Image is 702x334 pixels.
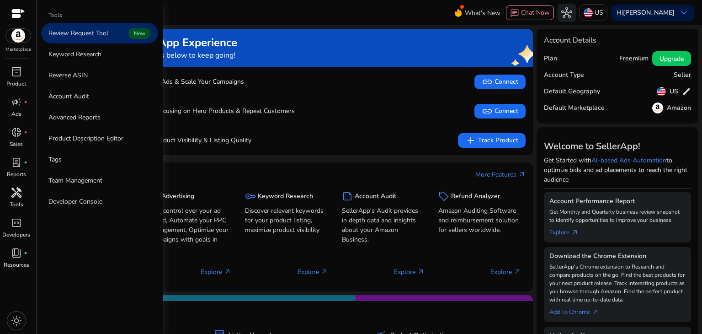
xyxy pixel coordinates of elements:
span: handyman [11,187,22,198]
span: fiber_manual_record [24,100,27,104]
h5: Account Type [544,71,584,79]
p: Developer Console [48,197,102,206]
span: arrow_outward [514,268,521,275]
span: arrow_outward [321,268,328,275]
span: key [245,191,256,202]
p: US [595,5,603,21]
b: [PERSON_NAME] [623,8,675,17]
span: arrow_outward [571,229,579,236]
h5: Default Geography [544,88,600,96]
p: Get Monthly and Quarterly business review snapshot to identify opportunities to improve your busi... [549,208,686,224]
span: campaign [11,97,22,108]
p: Discover relevant keywords for your product listing, maximize product visibility [245,206,328,235]
span: What's New [465,5,500,21]
h5: Default Marketplace [544,104,605,112]
a: More Featuresarrow_outward [475,170,526,179]
h5: Amazon [667,104,691,112]
p: Explore [201,267,231,277]
p: Keyword Research [48,49,101,59]
p: Take control over your ad spend, Automate your PPC Management, Optimize your campaigns with goals... [149,206,231,254]
span: Track Product [465,135,518,146]
span: chat [510,9,519,18]
p: Sales [10,140,23,148]
button: linkConnect [474,75,526,89]
h5: Plan [544,55,557,63]
p: Advanced Reports [48,113,101,122]
p: Reports [7,170,26,178]
h5: Seller [674,71,691,79]
p: Amazon Auditing Software and reimbursement solution for sellers worldwide. [438,206,521,235]
span: link [482,106,493,117]
a: Add To Chrome [549,304,606,317]
img: us.svg [584,8,593,17]
h5: Download the Chrome Extension [549,253,686,260]
span: sell [438,191,449,202]
p: Explore [298,267,328,277]
p: Product Description Editor [48,134,123,143]
p: Developers [2,231,30,239]
span: edit [682,87,691,96]
button: addTrack Product [458,133,526,148]
span: Connect [482,76,518,87]
span: lab_profile [11,157,22,168]
span: light_mode [11,315,22,326]
h5: Keyword Research [258,193,313,200]
p: Reverse ASIN [48,70,88,80]
span: arrow_outward [224,268,231,275]
h5: Advertising [161,193,194,200]
img: amazon.svg [652,102,663,113]
p: Explore [394,267,425,277]
p: Tools [48,11,62,19]
h4: Account Details [544,36,596,45]
span: hub [561,7,572,18]
p: Account Audit [48,92,89,101]
span: fiber_manual_record [24,161,27,164]
button: chatChat Now [506,5,554,20]
p: Marketplace [5,46,31,53]
span: keyboard_arrow_down [678,7,689,18]
button: hub [558,4,576,22]
span: Connect [482,106,518,117]
span: New [128,28,151,39]
span: book_4 [11,248,22,259]
p: Team Management [48,176,102,185]
span: Chat Now [521,8,550,17]
p: Tags [48,155,62,164]
img: amazon.svg [6,29,31,43]
p: Hi [617,10,675,16]
span: inventory_2 [11,66,22,77]
a: AI-based Ads Automation [591,156,666,165]
a: Explorearrow_outward [549,224,586,237]
span: arrow_outward [592,308,599,316]
button: linkConnect [474,104,526,119]
h5: Refund Analyzer [451,193,500,200]
span: arrow_outward [417,268,425,275]
span: donut_small [11,127,22,138]
p: Tools [10,200,23,209]
p: Get Started with to optimize bids and ad placements to reach the right audience [544,156,691,184]
span: code_blocks [11,217,22,228]
p: SellerApp's Chrome extension to Research and compare products on the go. Find the best products f... [549,263,686,304]
p: Review Request Tool [48,28,108,38]
img: us.svg [657,87,666,96]
p: Resources [4,261,29,269]
span: summarize [342,191,353,202]
h5: US [670,88,678,96]
span: fiber_manual_record [24,130,27,134]
span: Upgrade [659,54,684,64]
span: arrow_outward [518,171,526,178]
span: add [465,135,476,146]
h5: Account Performance Report [549,198,686,205]
p: Boost Sales by Focusing on Hero Products & Repeat Customers [64,106,295,116]
span: link [482,76,493,87]
p: Explore [490,267,521,277]
h5: Account Audit [355,193,396,200]
p: Product [6,80,26,88]
h3: Welcome to SellerApp! [544,141,691,152]
button: Upgrade [652,51,691,66]
p: SellerApp's Audit provides in depth data and insights about your Amazon Business. [342,206,425,244]
p: Ads [11,110,21,118]
span: fiber_manual_record [24,251,27,255]
h5: Freemium [619,55,649,63]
